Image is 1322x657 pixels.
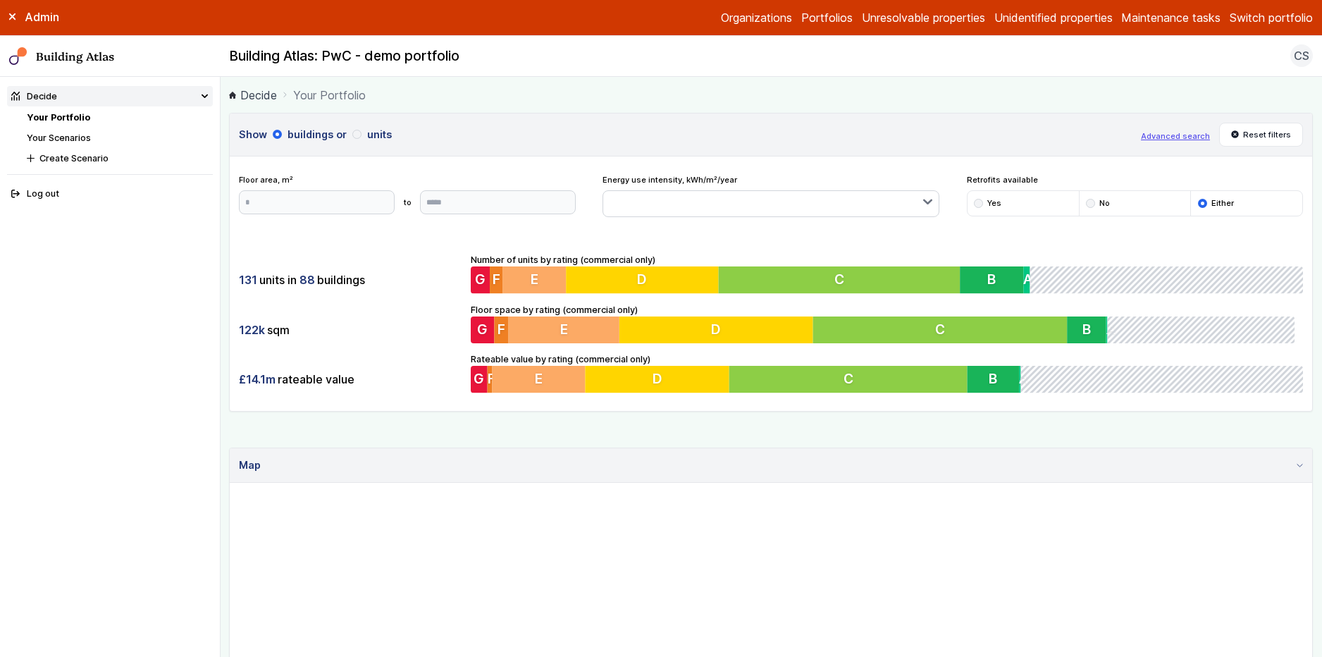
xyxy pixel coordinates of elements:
[561,321,569,338] span: E
[23,148,213,168] button: Create Scenario
[638,271,648,288] span: D
[1024,271,1033,288] span: A
[531,271,538,288] span: E
[1073,317,1113,343] button: B
[239,174,576,214] div: Floor area, m²
[493,271,500,288] span: F
[621,317,817,343] button: D
[488,371,495,388] span: F
[862,9,985,26] a: Unresolvable properties
[471,303,1303,344] div: Floor space by rating (commercial only)
[11,90,57,103] div: Decide
[968,366,1020,393] button: B
[653,371,662,388] span: D
[1230,9,1313,26] button: Switch portfolio
[229,87,277,104] a: Decide
[239,266,462,293] div: units in buildings
[502,266,566,293] button: E
[1019,366,1020,393] button: A
[293,87,366,104] span: Your Portfolio
[1141,130,1210,142] button: Advanced search
[1089,321,1097,338] span: B
[1019,371,1028,388] span: A
[27,112,90,123] a: Your Portfolio
[1113,321,1122,338] span: A
[1290,44,1313,67] button: CS
[940,321,950,338] span: C
[817,317,1073,343] button: C
[493,366,586,393] button: E
[719,266,960,293] button: C
[239,190,576,214] form: to
[239,366,462,393] div: rateable value
[7,86,213,106] summary: Decide
[535,371,543,388] span: E
[994,9,1113,26] a: Unidentified properties
[988,271,996,288] span: B
[229,47,459,66] h2: Building Atlas: PwC - demo portfolio
[9,47,27,66] img: main-0bbd2752.svg
[239,127,1132,142] h3: Show
[498,321,506,338] span: F
[960,266,1023,293] button: B
[299,272,315,288] span: 88
[967,174,1304,185] span: Retrofits available
[477,321,488,338] span: G
[239,317,462,343] div: sqm
[239,372,276,387] span: £14.1m
[490,266,502,293] button: F
[471,266,490,293] button: G
[471,366,488,393] button: G
[471,317,495,343] button: G
[714,321,724,338] span: D
[475,271,486,288] span: G
[7,184,213,204] button: Log out
[729,366,968,393] button: C
[1219,123,1304,147] button: Reset filters
[495,317,509,343] button: F
[603,174,939,217] div: Energy use intensity, kWh/m²/year
[844,371,853,388] span: C
[834,271,844,288] span: C
[471,352,1303,393] div: Rateable value by rating (commercial only)
[585,366,729,393] button: D
[509,317,621,343] button: E
[239,272,257,288] span: 131
[801,9,853,26] a: Portfolios
[721,9,792,26] a: Organizations
[230,448,1312,483] summary: Map
[1121,9,1221,26] a: Maintenance tasks
[566,266,718,293] button: D
[1113,317,1114,343] button: A
[488,366,493,393] button: F
[1294,47,1309,64] span: CS
[27,133,91,143] a: Your Scenarios
[471,253,1303,294] div: Number of units by rating (commercial only)
[474,371,484,388] span: G
[989,371,998,388] span: B
[1024,266,1030,293] button: A
[239,322,265,338] span: 122k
